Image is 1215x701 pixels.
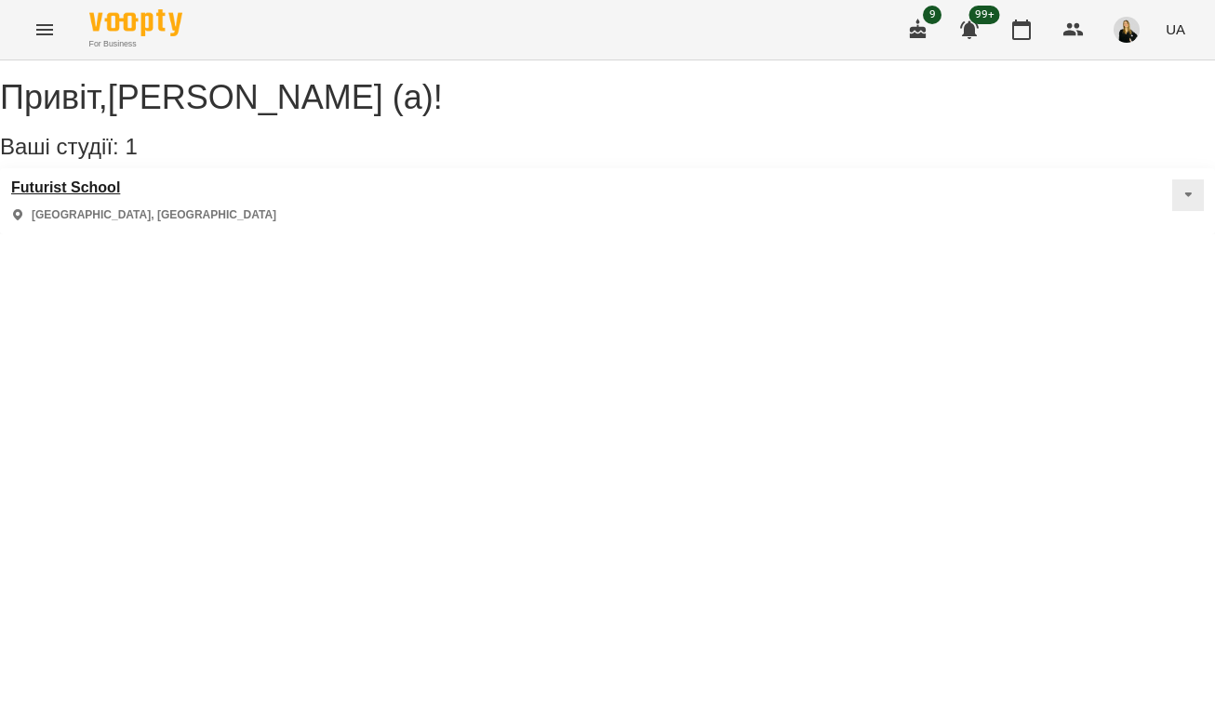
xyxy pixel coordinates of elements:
button: Menu [22,7,67,52]
button: UA [1158,12,1193,46]
p: [GEOGRAPHIC_DATA], [GEOGRAPHIC_DATA] [32,207,276,223]
span: 99+ [969,6,1000,24]
span: For Business [89,38,182,50]
span: 1 [125,134,137,159]
span: 9 [923,6,941,24]
span: UA [1166,20,1185,39]
img: Voopty Logo [89,9,182,36]
img: 4a571d9954ce9b31f801162f42e49bd5.jpg [1114,17,1140,43]
a: Futurist School [11,179,276,196]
